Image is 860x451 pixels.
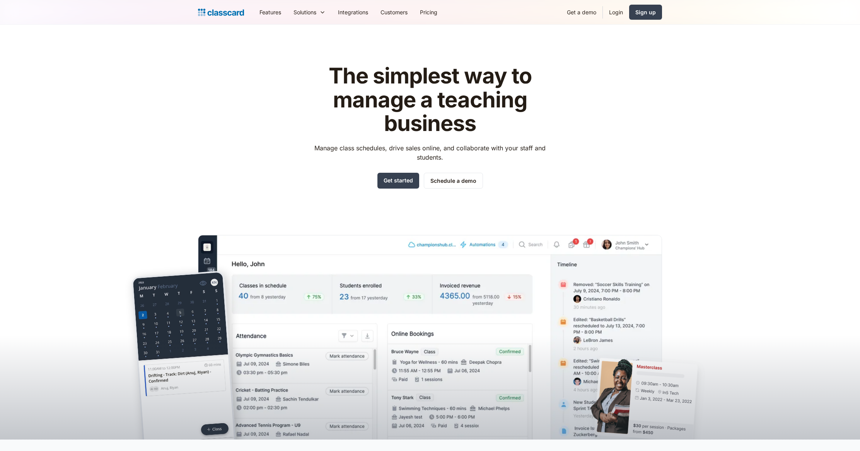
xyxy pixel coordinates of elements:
a: Sign up [629,5,662,20]
div: Solutions [293,8,316,16]
a: Customers [374,3,414,21]
p: Manage class schedules, drive sales online, and collaborate with your staff and students. [307,143,553,162]
a: Get started [377,173,419,189]
a: Schedule a demo [424,173,483,189]
a: Login [603,3,629,21]
a: Pricing [414,3,444,21]
h1: The simplest way to manage a teaching business [307,64,553,136]
div: Sign up [635,8,656,16]
a: Integrations [332,3,374,21]
a: Get a demo [561,3,602,21]
a: Features [253,3,287,21]
a: Logo [198,7,244,18]
div: Solutions [287,3,332,21]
